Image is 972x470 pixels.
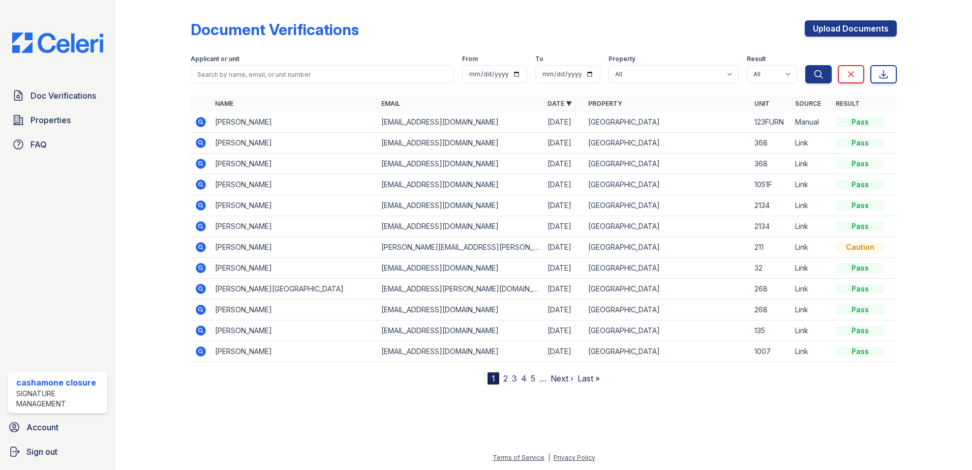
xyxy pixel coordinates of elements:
a: Name [215,100,233,107]
a: Account [4,417,111,437]
td: [DATE] [543,216,584,237]
td: 2134 [750,195,791,216]
a: FAQ [8,134,107,155]
td: [EMAIL_ADDRESS][DOMAIN_NAME] [377,133,543,154]
div: Pass [836,346,885,357]
td: [DATE] [543,133,584,154]
td: [PERSON_NAME] [211,341,377,362]
span: Properties [31,114,71,126]
span: Doc Verifications [31,90,96,102]
td: [EMAIL_ADDRESS][DOMAIN_NAME] [377,174,543,195]
label: From [462,55,478,63]
div: Signature Management [16,389,103,409]
td: [EMAIL_ADDRESS][PERSON_NAME][DOMAIN_NAME] [377,279,543,300]
label: Applicant or unit [191,55,239,63]
td: 123FURN [750,112,791,133]
td: 368 [750,154,791,174]
a: Sign out [4,442,111,462]
td: Link [791,133,832,154]
td: [PERSON_NAME] [211,258,377,279]
td: 368 [750,133,791,154]
a: Upload Documents [805,20,897,37]
a: Terms of Service [493,454,544,461]
div: Pass [836,200,885,211]
td: [PERSON_NAME][EMAIL_ADDRESS][PERSON_NAME][DOMAIN_NAME] [377,237,543,258]
div: Pass [836,284,885,294]
td: [DATE] [543,174,584,195]
label: To [535,55,543,63]
span: … [539,372,546,385]
td: [EMAIL_ADDRESS][DOMAIN_NAME] [377,320,543,341]
td: [EMAIL_ADDRESS][DOMAIN_NAME] [377,216,543,237]
td: [GEOGRAPHIC_DATA] [584,216,750,237]
td: [DATE] [543,154,584,174]
span: Sign out [26,446,57,458]
td: [GEOGRAPHIC_DATA] [584,300,750,320]
a: Property [588,100,622,107]
td: Link [791,279,832,300]
td: Link [791,300,832,320]
td: Link [791,341,832,362]
td: [DATE] [543,300,584,320]
td: [EMAIL_ADDRESS][DOMAIN_NAME] [377,258,543,279]
td: [PERSON_NAME] [211,300,377,320]
td: [PERSON_NAME] [211,320,377,341]
td: [DATE] [543,258,584,279]
td: [EMAIL_ADDRESS][DOMAIN_NAME] [377,300,543,320]
td: [GEOGRAPHIC_DATA] [584,154,750,174]
td: Link [791,237,832,258]
td: [DATE] [543,195,584,216]
a: 4 [521,373,527,384]
td: Link [791,216,832,237]
td: [PERSON_NAME] [211,112,377,133]
a: Result [836,100,860,107]
td: [GEOGRAPHIC_DATA] [584,133,750,154]
div: cashamone closure [16,376,103,389]
td: 1051F [750,174,791,195]
a: 5 [531,373,535,384]
a: 2 [503,373,508,384]
td: Link [791,174,832,195]
div: Pass [836,159,885,169]
label: Property [609,55,635,63]
div: | [548,454,550,461]
td: [GEOGRAPHIC_DATA] [584,258,750,279]
div: Document Verifications [191,20,359,39]
a: Privacy Policy [554,454,595,461]
a: Properties [8,110,107,130]
td: [DATE] [543,112,584,133]
td: [EMAIL_ADDRESS][DOMAIN_NAME] [377,154,543,174]
td: 268 [750,300,791,320]
td: 211 [750,237,791,258]
span: Account [26,421,58,433]
div: Pass [836,138,885,148]
label: Result [747,55,766,63]
a: Unit [754,100,770,107]
td: Link [791,195,832,216]
div: Pass [836,117,885,127]
td: [EMAIL_ADDRESS][DOMAIN_NAME] [377,195,543,216]
td: [DATE] [543,279,584,300]
td: 135 [750,320,791,341]
td: [GEOGRAPHIC_DATA] [584,195,750,216]
a: Date ▼ [548,100,572,107]
td: [GEOGRAPHIC_DATA] [584,279,750,300]
td: [GEOGRAPHIC_DATA] [584,112,750,133]
a: 3 [512,373,517,384]
td: [EMAIL_ADDRESS][DOMAIN_NAME] [377,112,543,133]
td: [DATE] [543,320,584,341]
td: 2134 [750,216,791,237]
div: Pass [836,305,885,315]
input: Search by name, email, or unit number [191,65,454,83]
div: Pass [836,326,885,336]
td: [PERSON_NAME] [211,133,377,154]
a: Email [381,100,400,107]
td: [PERSON_NAME] [211,216,377,237]
a: Doc Verifications [8,85,107,106]
a: Last » [578,373,600,384]
td: Link [791,258,832,279]
td: 1007 [750,341,791,362]
td: [PERSON_NAME] [211,237,377,258]
td: Link [791,320,832,341]
td: [PERSON_NAME] [211,195,377,216]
